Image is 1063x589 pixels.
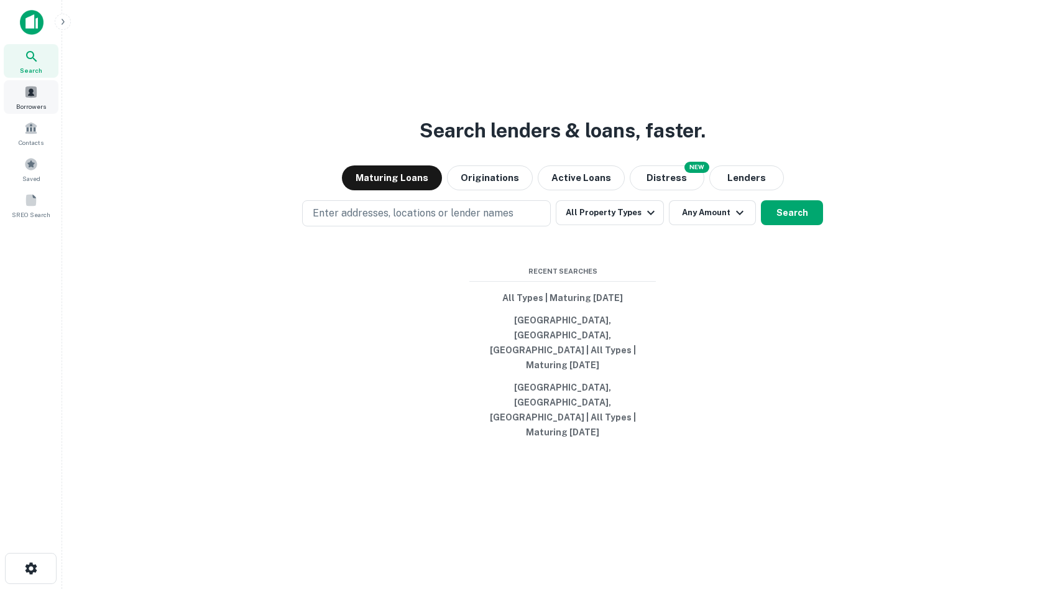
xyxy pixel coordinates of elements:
[709,165,784,190] button: Lenders
[469,309,656,376] button: [GEOGRAPHIC_DATA], [GEOGRAPHIC_DATA], [GEOGRAPHIC_DATA] | All Types | Maturing [DATE]
[302,200,551,226] button: Enter addresses, locations or lender names
[538,165,625,190] button: Active Loans
[4,80,58,114] a: Borrowers
[12,210,50,220] span: SREO Search
[420,116,706,146] h3: Search lenders & loans, faster.
[669,200,756,225] button: Any Amount
[469,376,656,443] button: [GEOGRAPHIC_DATA], [GEOGRAPHIC_DATA], [GEOGRAPHIC_DATA] | All Types | Maturing [DATE]
[556,200,664,225] button: All Property Types
[22,174,40,183] span: Saved
[761,200,823,225] button: Search
[20,10,44,35] img: capitalize-icon.png
[4,188,58,222] a: SREO Search
[469,287,656,309] button: All Types | Maturing [DATE]
[16,101,46,111] span: Borrowers
[20,65,42,75] span: Search
[342,165,442,190] button: Maturing Loans
[313,206,513,221] p: Enter addresses, locations or lender names
[684,162,709,173] div: NEW
[1001,489,1063,549] iframe: Chat Widget
[19,137,44,147] span: Contacts
[4,152,58,186] a: Saved
[4,44,58,78] a: Search
[4,116,58,150] a: Contacts
[447,165,533,190] button: Originations
[469,266,656,277] span: Recent Searches
[630,165,704,190] button: Search distressed loans with lien and other non-mortgage details.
